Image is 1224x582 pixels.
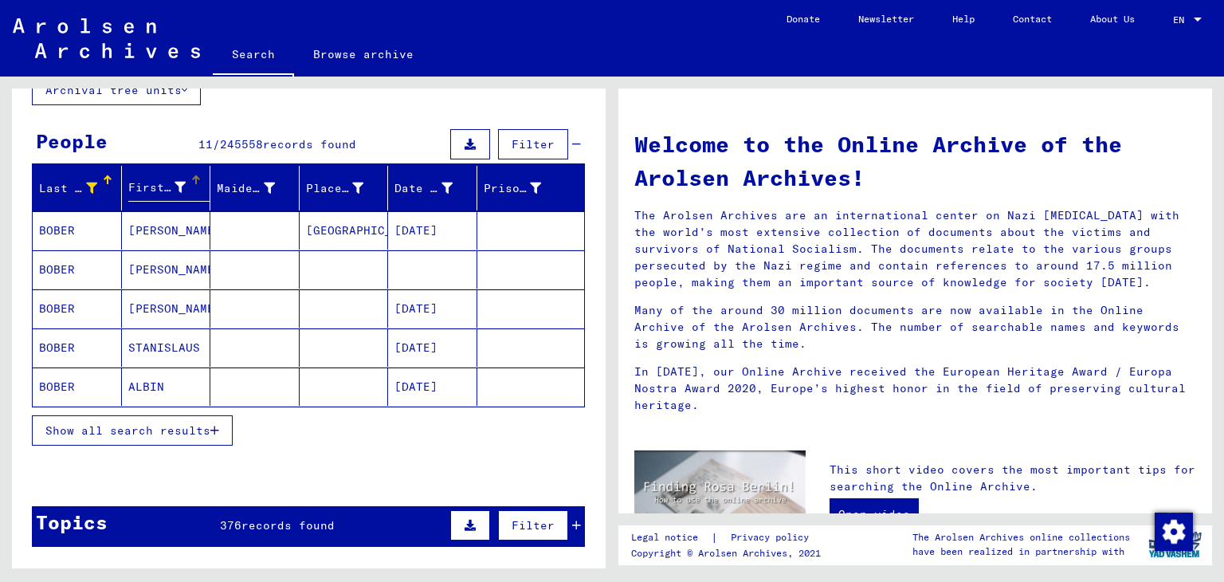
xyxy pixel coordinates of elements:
span: records found [263,137,356,151]
div: | [631,529,828,546]
div: Topics [36,508,108,537]
p: In [DATE], our Online Archive received the European Heritage Award / Europa Nostra Award 2020, Eu... [634,364,1196,414]
div: Place of Birth [306,175,388,201]
mat-cell: [DATE] [388,368,477,406]
div: Date of Birth [394,175,477,201]
button: Show all search results [32,415,233,446]
button: Filter [498,129,568,159]
mat-cell: [DATE] [388,211,477,250]
mat-header-cell: Date of Birth [388,166,477,210]
span: / [213,137,220,151]
span: EN [1173,14,1191,26]
div: Prisoner # [484,175,566,201]
span: 376 [220,518,241,533]
span: 245558 [220,137,263,151]
mat-cell: BOBER [33,289,122,328]
button: Filter [498,510,568,541]
mat-cell: BOBER [33,328,122,367]
mat-cell: [DATE] [388,289,477,328]
mat-header-cell: Last Name [33,166,122,210]
img: Arolsen_neg.svg [13,18,200,58]
p: Copyright © Arolsen Archives, 2021 [631,546,828,560]
span: 11 [198,137,213,151]
div: Maiden Name [217,180,275,197]
a: Search [213,35,294,77]
h1: Welcome to the Online Archive of the Arolsen Archives! [634,128,1196,195]
div: Prisoner # [484,180,542,197]
a: Open video [830,498,919,530]
p: The Arolsen Archives online collections [912,530,1130,545]
mat-cell: BOBER [33,250,122,289]
div: Last Name [39,180,97,197]
span: Filter [512,518,555,533]
div: First Name [128,179,186,196]
p: This short video covers the most important tips for searching the Online Archive. [830,462,1196,495]
img: Change consent [1155,513,1193,551]
div: People [36,127,108,155]
button: Archival tree units [32,75,201,105]
p: The Arolsen Archives are an international center on Nazi [MEDICAL_DATA] with the world’s most ext... [634,207,1196,291]
mat-cell: [PERSON_NAME] [122,211,211,250]
span: Show all search results [45,423,210,438]
span: records found [241,518,335,533]
div: Place of Birth [306,180,364,197]
mat-cell: BOBER [33,211,122,250]
mat-header-cell: Maiden Name [210,166,300,210]
p: have been realized in partnership with [912,545,1130,559]
mat-cell: [DATE] [388,328,477,367]
a: Privacy policy [718,529,828,546]
mat-header-cell: First Name [122,166,211,210]
div: First Name [128,175,210,202]
mat-cell: STANISLAUS [122,328,211,367]
mat-header-cell: Place of Birth [300,166,389,210]
p: Many of the around 30 million documents are now available in the Online Archive of the Arolsen Ar... [634,302,1196,352]
a: Browse archive [294,35,433,73]
mat-cell: BOBER [33,368,122,406]
img: yv_logo.png [1145,525,1205,564]
mat-cell: [GEOGRAPHIC_DATA] [300,211,389,250]
img: video.jpg [634,450,806,544]
mat-cell: [PERSON_NAME] [122,289,211,328]
mat-cell: [PERSON_NAME] [122,250,211,289]
mat-cell: ALBIN [122,368,211,406]
div: Last Name [39,175,121,201]
div: Maiden Name [217,175,299,201]
div: Date of Birth [394,180,453,197]
a: Legal notice [631,529,711,546]
span: Filter [512,137,555,151]
mat-header-cell: Prisoner # [477,166,585,210]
